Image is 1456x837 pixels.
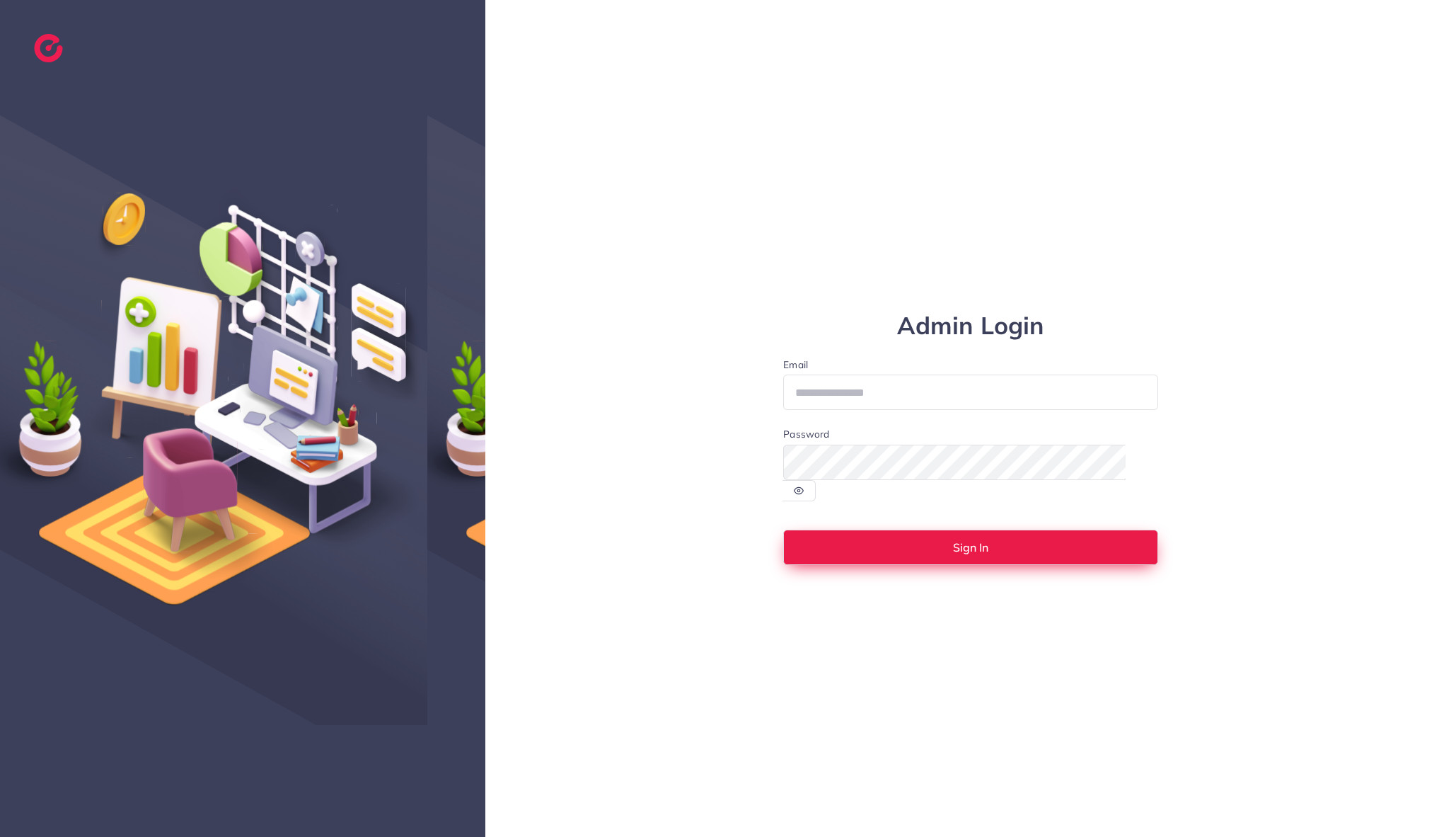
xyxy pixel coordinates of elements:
span: Sign In [953,542,988,553]
img: logo [34,34,63,62]
label: Email [783,358,1158,372]
button: Sign In [783,530,1158,565]
label: Password [783,427,829,441]
h1: Admin Login [783,312,1158,341]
